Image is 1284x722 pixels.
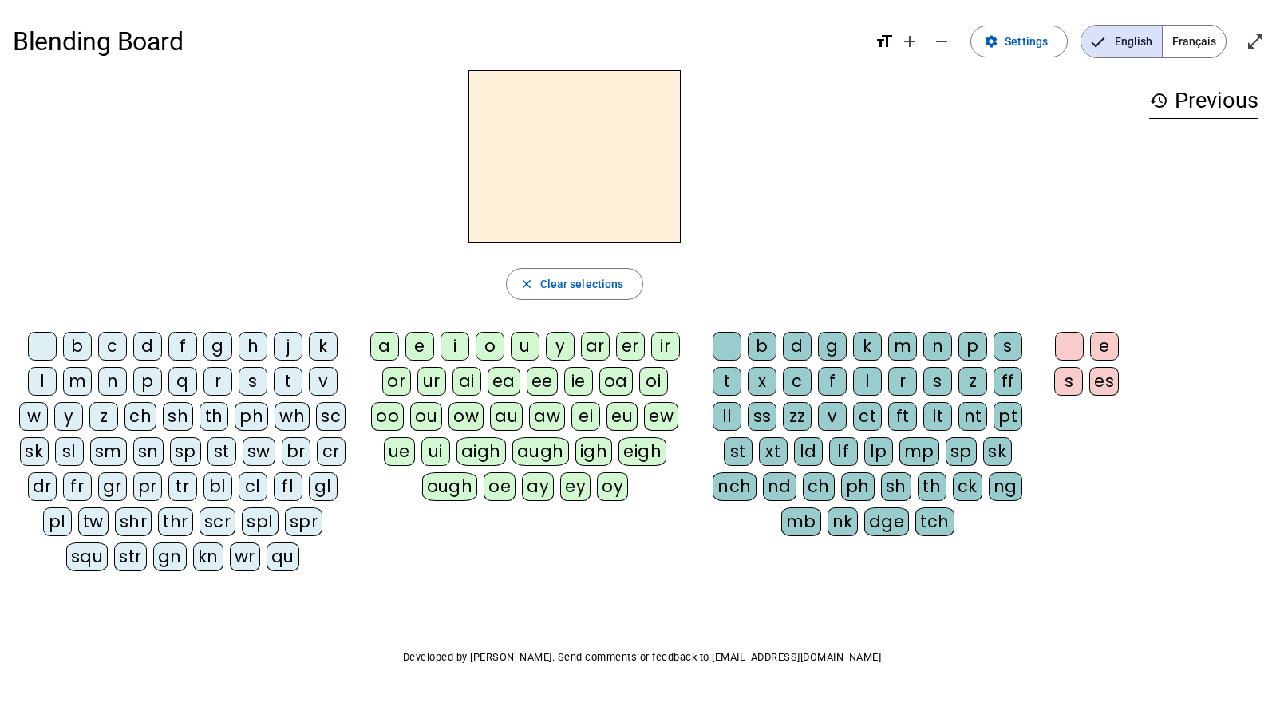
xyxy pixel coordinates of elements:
[853,402,882,431] div: ct
[894,26,926,57] button: Increase font size
[759,437,788,466] div: xt
[317,437,346,466] div: cr
[713,402,741,431] div: ll
[953,472,982,501] div: ck
[899,437,939,466] div: mp
[163,402,193,431] div: sh
[54,402,83,431] div: y
[527,367,558,396] div: ee
[581,332,610,361] div: ar
[90,437,127,466] div: sm
[918,472,946,501] div: th
[274,367,302,396] div: t
[1081,25,1227,58] mat-button-toggle-group: Language selection
[267,542,299,571] div: qu
[193,542,223,571] div: kn
[881,472,911,501] div: sh
[989,472,1022,501] div: ng
[488,367,520,396] div: ea
[405,332,434,361] div: e
[560,472,591,501] div: ey
[98,332,127,361] div: c
[1149,83,1258,119] h3: Previous
[274,332,302,361] div: j
[309,367,338,396] div: v
[285,507,323,536] div: spr
[1239,26,1271,57] button: Enter full screen
[803,472,835,501] div: ch
[153,542,187,571] div: gn
[644,402,678,431] div: ew
[158,507,193,536] div: thr
[520,277,534,291] mat-icon: close
[511,332,539,361] div: u
[89,402,118,431] div: z
[1149,91,1168,110] mat-icon: history
[618,437,666,466] div: eigh
[639,367,668,396] div: oi
[19,402,48,431] div: w
[522,472,554,501] div: ay
[78,507,109,536] div: tw
[540,274,624,294] span: Clear selections
[923,402,952,431] div: lt
[984,34,998,49] mat-icon: settings
[114,542,147,571] div: str
[748,367,776,396] div: x
[384,437,415,466] div: ue
[506,268,644,300] button: Clear selections
[575,437,613,466] div: igh
[994,402,1022,431] div: pt
[713,472,757,501] div: nch
[282,437,310,466] div: br
[994,332,1022,361] div: s
[512,437,569,466] div: augh
[484,472,516,501] div: oe
[239,332,267,361] div: h
[829,437,858,466] div: lf
[713,367,741,396] div: t
[20,437,49,466] div: sk
[748,402,776,431] div: ss
[915,507,954,536] div: tch
[794,437,823,466] div: ld
[1005,32,1048,51] span: Settings
[546,332,575,361] div: y
[1081,26,1162,57] span: English
[448,402,484,431] div: ow
[63,367,92,396] div: m
[456,437,506,466] div: aigh
[818,332,847,361] div: g
[490,402,523,431] div: au
[170,437,201,466] div: sp
[242,507,279,536] div: spl
[422,472,478,501] div: ough
[958,332,987,361] div: p
[818,367,847,396] div: f
[66,542,109,571] div: squ
[923,332,952,361] div: n
[864,507,910,536] div: dge
[841,472,875,501] div: ph
[597,472,628,501] div: oy
[616,332,645,361] div: er
[28,472,57,501] div: dr
[133,332,162,361] div: d
[203,367,232,396] div: r
[994,367,1022,396] div: ff
[1054,367,1083,396] div: s
[651,332,680,361] div: ir
[63,332,92,361] div: b
[781,507,821,536] div: mb
[529,402,565,431] div: aw
[900,32,919,51] mat-icon: add
[309,332,338,361] div: k
[55,437,84,466] div: sl
[200,402,228,431] div: th
[230,542,260,571] div: wr
[1090,332,1119,361] div: e
[571,402,600,431] div: ei
[168,472,197,501] div: tr
[452,367,481,396] div: ai
[564,367,593,396] div: ie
